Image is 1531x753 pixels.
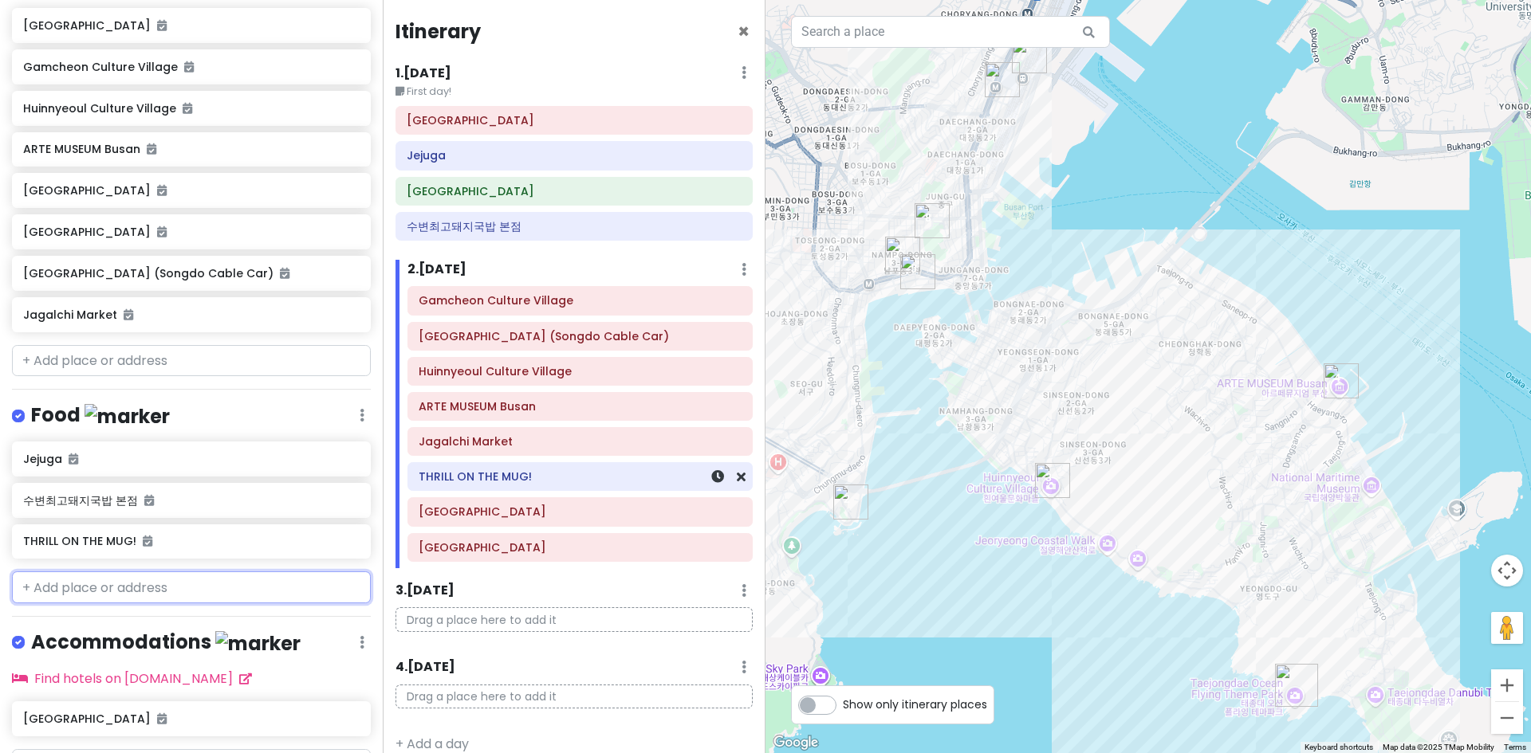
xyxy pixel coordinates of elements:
[1324,363,1359,398] div: ARTE MUSEUM Busan
[407,184,742,198] h6: Gwangalli Beach
[419,434,742,449] h6: Jagalchi Market
[124,309,133,320] i: Added to itinerary
[1491,702,1523,734] button: Zoom out
[985,62,1020,97] div: Jejuga
[419,540,742,555] h6: Busan Tower
[737,468,746,486] a: Remove from day
[184,61,194,73] i: Added to itinerary
[1275,664,1318,707] div: THRILL ON THE MUG!
[280,268,289,279] i: Added to itinerary
[143,535,152,547] i: Added to itinerary
[183,103,192,114] i: Added to itinerary
[157,185,167,196] i: Added to itinerary
[396,607,753,632] p: Drag a place here to add it
[12,669,252,688] a: Find hotels on [DOMAIN_NAME]
[407,113,742,127] h6: Busan station
[85,404,170,429] img: marker
[419,329,742,343] h6: Songdo Bay Station (Songdo Cable Car)
[31,402,170,429] h4: Food
[1504,743,1526,751] a: Terms
[396,65,451,82] h6: 1 . [DATE]
[23,18,359,33] h6: [GEOGRAPHIC_DATA]
[23,60,359,74] h6: Gamcheon Culture Village
[1491,612,1523,644] button: Drag Pegman onto the map to open Street View
[23,266,359,280] h6: [GEOGRAPHIC_DATA] (Songdo Cable Car)
[23,308,359,322] h6: Jagalchi Market
[69,453,78,465] i: Added to itinerary
[738,22,750,41] button: Close
[419,504,742,519] h6: BIFF Square
[396,19,481,44] h4: Itinerary
[407,261,466,278] h6: 2 . [DATE]
[23,712,359,726] h6: [GEOGRAPHIC_DATA]
[1491,555,1523,586] button: Map camera controls
[885,237,920,272] div: BIFF Square
[396,659,455,676] h6: 4 . [DATE]
[1305,742,1373,753] button: Keyboard shortcuts
[407,219,742,233] h6: 수변최고돼지국밥 본점
[900,254,935,289] div: Jagalchi Market
[12,345,371,377] input: + Add place or address
[396,684,753,709] p: Drag a place here to add it
[843,696,987,713] span: Show only itinerary places
[23,142,359,156] h6: ARTE MUSEUM Busan
[215,631,301,656] img: marker
[419,399,742,414] h6: ARTE MUSEUM Busan
[1491,669,1523,701] button: Zoom in
[419,469,742,484] h6: THRILL ON THE MUG!
[23,225,359,239] h6: [GEOGRAPHIC_DATA]
[769,732,822,753] img: Google
[12,571,371,603] input: + Add place or address
[1012,38,1047,73] div: Busan station
[833,484,868,520] div: Songdo Bay Station (Songdo Cable Car)
[419,293,742,308] h6: Gamcheon Culture Village
[419,364,742,378] h6: Huinnyeoul Culture Village
[157,20,167,31] i: Added to itinerary
[157,713,167,724] i: Added to itinerary
[144,495,154,506] i: Added to itinerary
[769,732,822,753] a: Open this area in Google Maps (opens a new window)
[711,468,724,486] a: Set a time
[23,452,359,466] h6: Jejuga
[915,203,950,238] div: Busan Tower
[157,226,167,237] i: Added to itinerary
[396,735,469,753] a: + Add a day
[396,84,753,100] small: First day!
[1035,463,1070,498] div: Huinnyeoul Culture Village
[147,143,156,155] i: Added to itinerary
[23,101,359,116] h6: Huinnyeoul Culture Village
[23,493,359,508] h6: 수변최고돼지국밥 본점
[791,16,1110,48] input: Search a place
[407,148,742,163] h6: Jejuga
[738,18,750,45] span: Close itinerary
[1383,743,1494,751] span: Map data ©2025 TMap Mobility
[396,582,455,599] h6: 3 . [DATE]
[31,629,301,656] h4: Accommodations
[23,183,359,198] h6: [GEOGRAPHIC_DATA]
[23,534,359,548] h6: THRILL ON THE MUG!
